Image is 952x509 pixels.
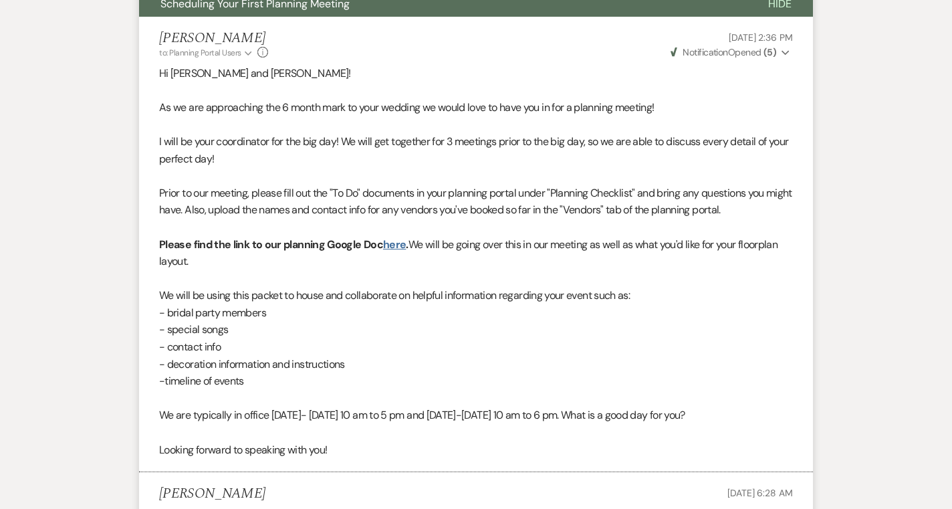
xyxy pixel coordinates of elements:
[729,31,793,43] span: [DATE] 2:36 PM
[159,407,793,424] p: We are typically in office [DATE]- [DATE] 10 am to 5 pm and [DATE]-[DATE] 10 am to 6 pm. What is ...
[159,237,408,251] strong: Please find the link to our planning Google Doc .
[159,304,793,322] p: - bridal party members
[159,237,778,269] span: We will be going over this in our meeting as well as what you'd like for your floorplan layout.
[159,356,793,373] p: - decoration information and instructions
[159,47,241,58] span: to: Planning Portal Users
[159,65,793,82] p: Hi [PERSON_NAME] and [PERSON_NAME]!
[159,441,793,459] p: Looking forward to speaking with you!
[669,45,793,60] button: NotificationOpened (5)
[763,46,776,58] strong: ( 5 )
[159,338,793,356] p: - contact info
[383,237,406,251] a: here
[159,287,793,304] p: We will be using this packet to house and collaborate on helpful information regarding your event...
[159,47,254,59] button: to: Planning Portal Users
[159,30,268,47] h5: [PERSON_NAME]
[159,133,793,167] p: I will be your coordinator for the big day! We will get together for 3 meetings prior to the big ...
[159,99,793,116] p: As we are approaching the 6 month mark to your wedding we would love to have you in for a plannin...
[159,486,265,502] h5: [PERSON_NAME]
[727,487,793,499] span: [DATE] 6:28 AM
[159,373,793,390] p: -timeline of events
[159,186,792,217] span: Prior to our meeting, please fill out the "To Do" documents in your planning portal under "Planni...
[671,46,776,58] span: Opened
[683,46,727,58] span: Notification
[159,321,793,338] p: - special songs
